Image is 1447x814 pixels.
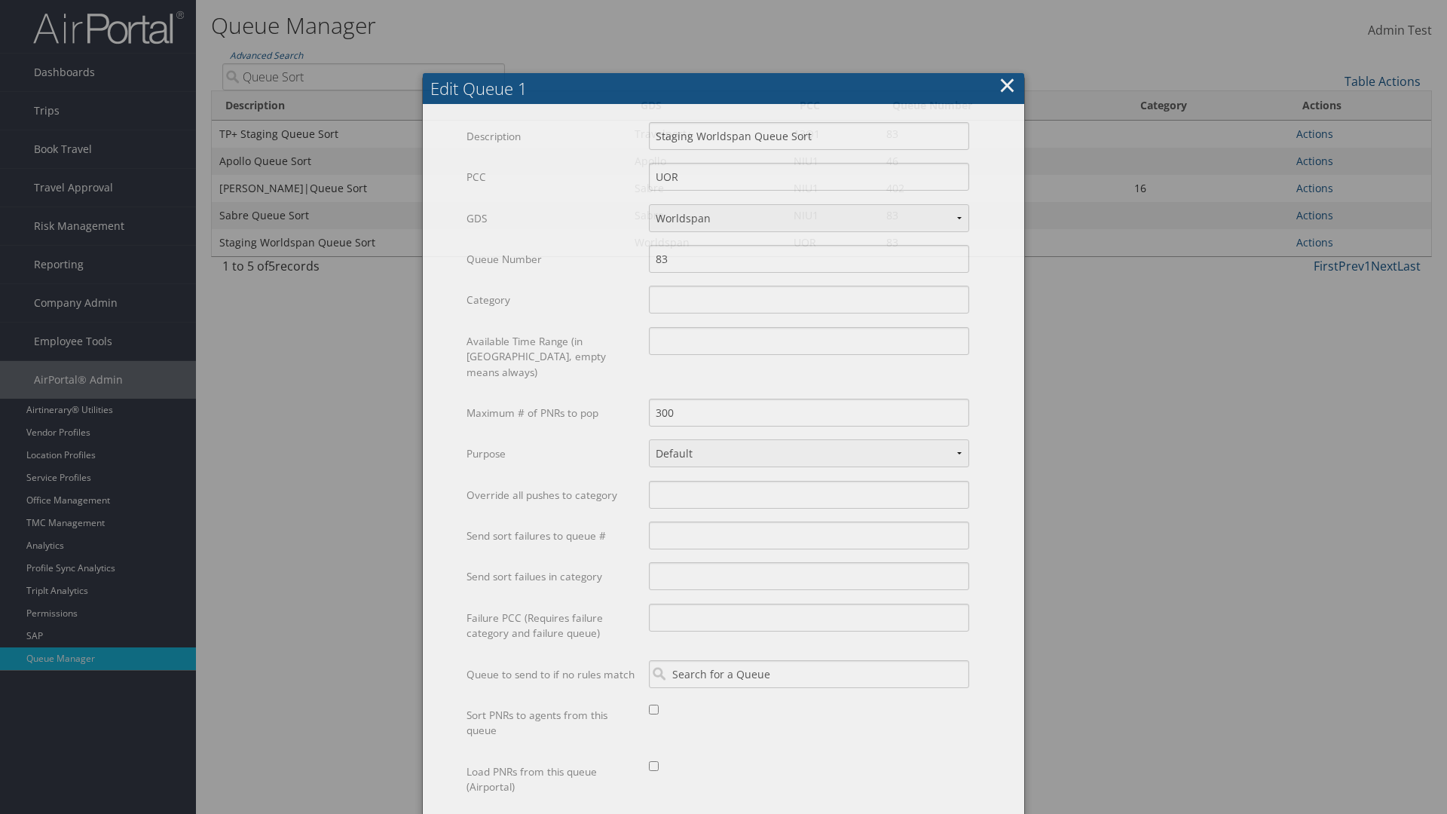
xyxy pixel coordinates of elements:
[467,481,638,510] label: Override all pushes to category
[467,701,638,745] label: Sort PNRs to agents from this queue
[467,757,638,802] label: Load PNRs from this queue (Airportal)
[467,522,638,550] label: Send sort failures to queue #
[467,163,638,191] label: PCC
[467,286,638,314] label: Category
[467,204,638,233] label: GDS
[430,77,1024,100] div: Edit Queue 1
[467,562,638,591] label: Send sort failues in category
[467,122,638,151] label: Description
[467,604,638,648] label: Failure PCC (Requires failure category and failure queue)
[467,399,638,427] label: Maximum # of PNRs to pop
[467,660,638,689] label: Queue to send to if no rules match
[467,327,638,387] label: Available Time Range (in [GEOGRAPHIC_DATA], empty means always)
[467,245,638,274] label: Queue Number
[467,439,638,468] label: Purpose
[649,660,969,688] input: Search for a Queue
[999,70,1016,100] button: ×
